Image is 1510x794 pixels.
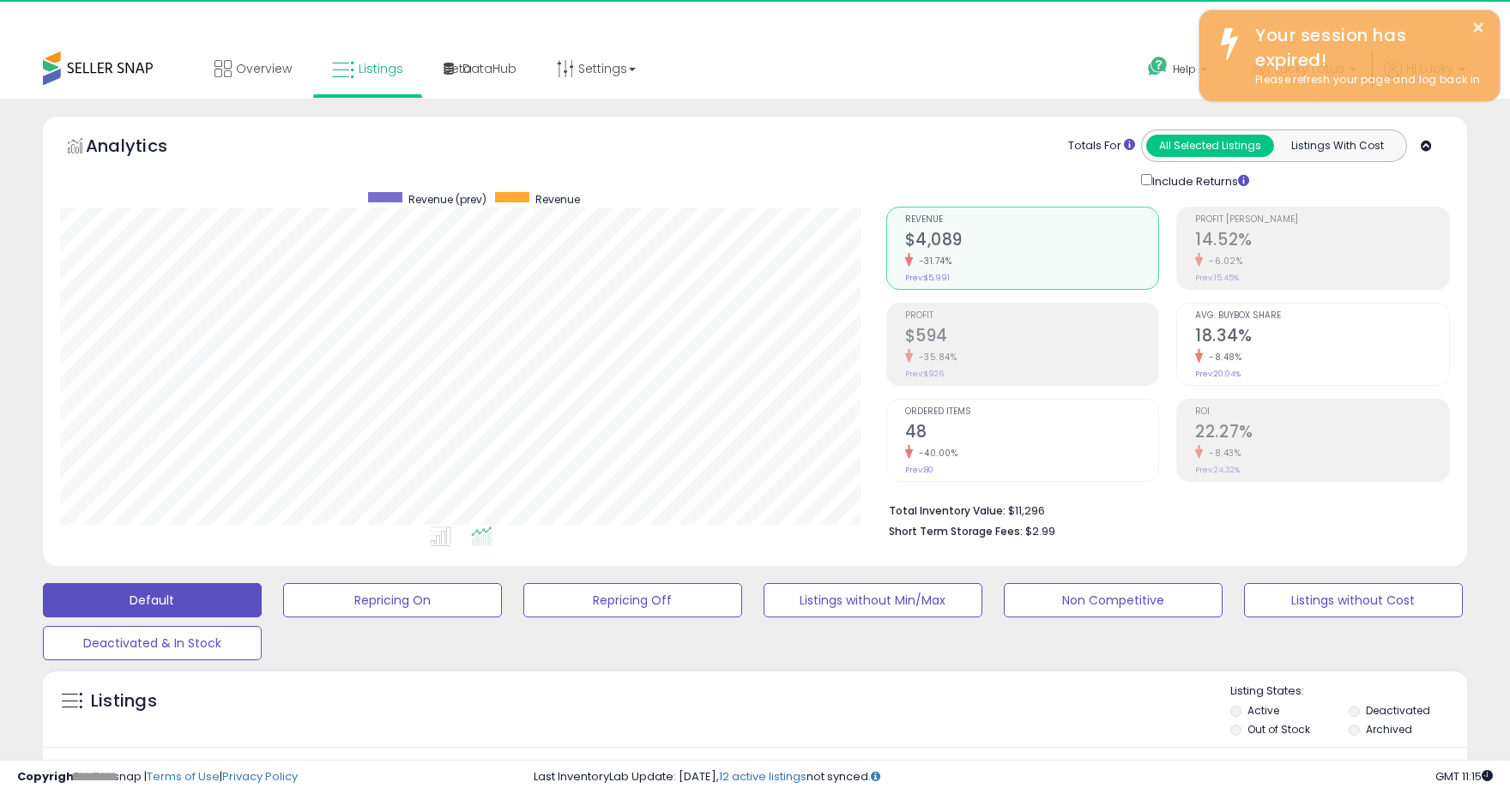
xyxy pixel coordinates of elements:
h5: Analytics [86,134,201,162]
small: Prev: 20.04% [1195,369,1241,379]
li: $11,296 [889,499,1438,520]
button: Deactivated & In Stock [43,626,262,660]
h2: 18.34% [1195,326,1449,349]
small: -6.02% [1203,255,1242,268]
p: Listing States: [1230,683,1467,700]
button: Repricing On [283,583,502,617]
label: Deactivated [1366,703,1430,718]
strong: Copyright [17,768,80,785]
small: -8.43% [1203,447,1241,460]
h2: 22.27% [1195,422,1449,445]
small: Prev: 24.32% [1195,465,1240,475]
h2: 48 [905,422,1159,445]
span: Revenue (prev) [408,192,486,207]
span: DataHub [462,60,516,77]
span: 2025-09-9 11:15 GMT [1435,768,1493,785]
small: Prev: 15.45% [1195,273,1239,283]
i: Get Help [1147,56,1169,77]
span: Revenue [905,215,1159,225]
span: Listings [359,60,403,77]
span: Profit [905,311,1159,321]
label: Archived [1366,722,1412,737]
small: Prev: $926 [905,369,944,379]
span: Ordered Items [905,407,1159,417]
div: seller snap | | [17,769,298,785]
a: Listings [319,43,416,94]
span: Profit [PERSON_NAME] [1195,215,1449,225]
span: Help [1173,62,1196,76]
b: Total Inventory Value: [889,503,1006,518]
b: Short Term Storage Fees: [889,524,1023,538]
div: Last InventoryLab Update: [DATE], not synced. [534,769,1493,785]
h5: Listings [91,689,157,713]
button: Listings without Cost [1244,583,1463,617]
h2: $4,089 [905,230,1159,253]
a: DataHubTooltip anchor [431,43,529,94]
a: Overview [202,43,305,94]
span: Revenue [535,192,580,207]
small: -8.48% [1203,351,1241,364]
button: Non Competitive [1004,583,1223,617]
small: Prev: $5,991 [905,273,950,283]
div: Include Returns [1128,171,1270,190]
button: Listings without Min/Max [764,583,982,617]
div: Totals For [1068,138,1135,154]
label: Active [1247,703,1279,718]
div: Your session has expired! [1242,23,1487,72]
span: Overview [236,60,292,77]
a: Settings [544,43,649,94]
button: Listings With Cost [1273,135,1401,157]
button: All Selected Listings [1146,135,1274,157]
h2: $594 [905,326,1159,349]
small: -40.00% [913,447,958,460]
button: Default [43,583,262,617]
button: Repricing Off [523,583,742,617]
small: Prev: 80 [905,465,933,475]
span: ROI [1195,407,1449,417]
button: × [1471,17,1485,39]
a: 12 active listings [719,768,806,785]
span: Avg. Buybox Share [1195,311,1449,321]
div: Please refresh your page and log back in [1242,72,1487,88]
label: Out of Stock [1247,722,1310,737]
h2: 14.52% [1195,230,1449,253]
a: Help [1134,43,1225,94]
small: -35.84% [913,351,957,364]
span: $2.99 [1025,523,1055,539]
small: -31.74% [913,255,952,268]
